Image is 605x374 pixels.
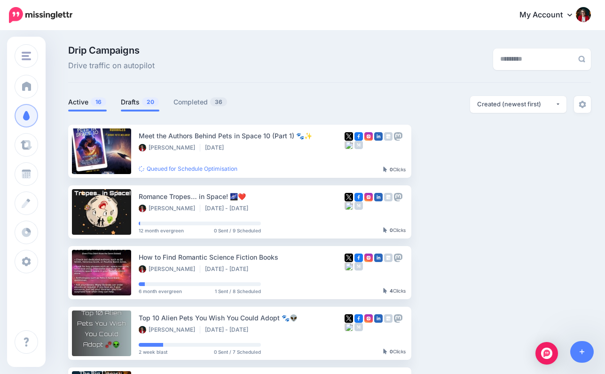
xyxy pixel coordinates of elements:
[364,132,373,141] img: instagram-square.png
[383,349,387,354] img: pointer-grey-darker.png
[394,254,402,262] img: mastodon-grey-square.png
[345,262,353,271] img: bluesky-grey-square.png
[470,96,566,113] button: Created (newest first)
[384,132,393,141] img: google_business-grey-square.png
[121,96,159,108] a: Drafts20
[205,144,228,151] li: [DATE]
[374,193,383,201] img: linkedin-square.png
[390,349,393,354] b: 0
[364,254,373,262] img: instagram-square.png
[535,342,558,365] div: Open Intercom Messenger
[139,130,345,141] div: Meet the Authors Behind Pets in Space 10 (Part 1) 🐾✨
[139,252,345,263] div: How to Find Romantic Science Fiction Books
[394,314,402,323] img: mastodon-grey-square.png
[364,314,373,323] img: instagram-square.png
[390,227,393,233] b: 0
[354,254,363,262] img: facebook-square.png
[345,132,353,141] img: twitter-square.png
[91,97,106,106] span: 16
[354,141,363,149] img: medium-grey-square.png
[142,97,159,106] span: 20
[173,96,228,108] a: Completed36
[139,144,200,151] li: [PERSON_NAME]
[139,289,182,294] span: 6 month evergreen
[394,132,402,141] img: mastodon-grey-square.png
[68,46,155,55] span: Drip Campaigns
[384,314,393,323] img: google_business-grey-square.png
[354,132,363,141] img: facebook-square.png
[345,314,353,323] img: twitter-square.png
[477,100,555,109] div: Created (newest first)
[354,262,363,271] img: medium-grey-square.png
[139,228,184,233] span: 12 month evergreen
[354,201,363,210] img: medium-grey-square.png
[139,326,200,334] li: [PERSON_NAME]
[22,52,31,60] img: menu.png
[384,193,393,201] img: google_business-grey-square.png
[205,265,253,273] li: [DATE] - [DATE]
[354,323,363,331] img: medium-grey-square.png
[139,265,200,273] li: [PERSON_NAME]
[383,167,406,173] div: Clicks
[139,350,167,354] span: 2 week blast
[210,97,227,106] span: 36
[383,349,406,355] div: Clicks
[345,254,353,262] img: twitter-square.png
[390,167,393,172] b: 0
[345,193,353,201] img: twitter-square.png
[383,288,387,294] img: pointer-grey-darker.png
[68,96,107,108] a: Active16
[578,56,585,63] img: search-grey-6.png
[383,227,387,233] img: pointer-grey-darker.png
[139,165,237,172] a: Queued for Schedule Optimisation
[345,323,353,331] img: bluesky-grey-square.png
[579,101,586,108] img: settings-grey.png
[9,7,72,23] img: Missinglettr
[205,326,253,334] li: [DATE] - [DATE]
[374,314,383,323] img: linkedin-square.png
[345,141,353,149] img: bluesky-grey-square.png
[354,314,363,323] img: facebook-square.png
[383,228,406,233] div: Clicks
[364,193,373,201] img: instagram-square.png
[354,193,363,201] img: facebook-square.png
[374,132,383,141] img: linkedin-square.png
[383,288,406,294] div: Clicks
[345,201,353,210] img: bluesky-grey-square.png
[214,350,261,354] span: 0 Sent / 7 Scheduled
[374,254,383,262] img: linkedin-square.png
[383,167,387,172] img: pointer-grey-darker.png
[384,254,393,262] img: google_business-grey-square.png
[390,288,393,294] b: 4
[139,205,200,212] li: [PERSON_NAME]
[510,4,591,27] a: My Account
[68,60,155,72] span: Drive traffic on autopilot
[139,312,345,323] div: Top 10 Alien Pets You Wish You Could Adopt 🐾👽
[394,193,402,201] img: mastodon-grey-square.png
[215,289,261,294] span: 1 Sent / 8 Scheduled
[139,191,345,202] div: Romance Tropes… in Space! 🌌❤️
[214,228,261,233] span: 0 Sent / 9 Scheduled
[205,205,253,212] li: [DATE] - [DATE]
